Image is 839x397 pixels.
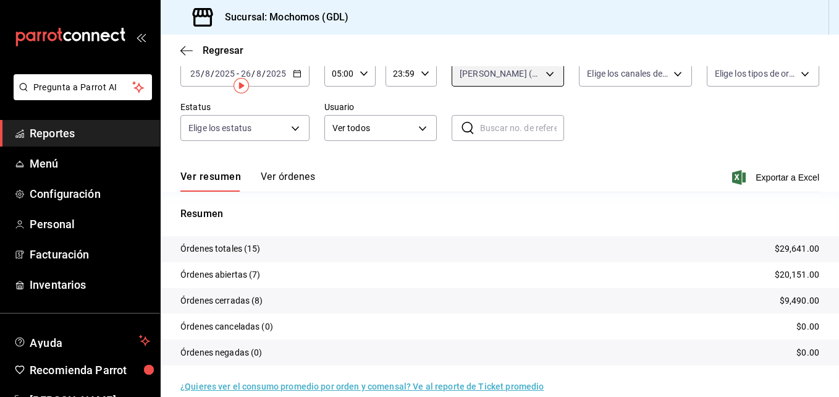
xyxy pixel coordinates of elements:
p: $9,490.00 [780,294,819,307]
span: - [237,69,239,79]
h3: Sucursal: Mochomos (GDL) [215,10,348,25]
button: Ver órdenes [261,171,315,192]
span: Elige los canales de venta [587,67,668,80]
a: ¿Quieres ver el consumo promedio por orden y comensal? Ve al reporte de Ticket promedio [180,382,544,391]
p: $29,641.00 [775,242,819,255]
span: / [211,69,214,79]
span: Configuración [30,186,150,202]
input: -- [190,69,201,79]
label: Usuario [324,103,437,111]
a: Pregunta a Parrot AI [9,90,152,103]
input: -- [240,69,251,79]
p: Órdenes cerradas (8) [180,294,263,307]
label: Estatus [180,103,310,111]
span: Ayuda [30,333,134,348]
span: Reportes [30,125,150,142]
span: Pregunta a Parrot AI [33,81,133,94]
span: Elige los tipos de orden [715,67,796,80]
input: ---- [214,69,235,79]
span: Ver todos [332,122,414,135]
input: -- [256,69,262,79]
span: Menú [30,155,150,172]
p: Resumen [180,207,819,221]
p: $0.00 [796,320,819,333]
button: Exportar a Excel [735,170,819,185]
img: Tooltip marker [234,78,249,93]
span: Recomienda Parrot [30,362,150,378]
p: Órdenes negadas (0) [180,346,263,359]
span: Regresar [203,45,243,56]
span: [PERSON_NAME] (GDL) [460,67,541,80]
span: Elige los estatus [188,122,251,134]
p: Órdenes abiertas (7) [180,268,261,281]
button: Pregunta a Parrot AI [14,74,152,100]
div: navigation tabs [180,171,315,192]
input: ---- [266,69,287,79]
span: Facturación [30,246,150,263]
button: Regresar [180,45,243,56]
p: Órdenes totales (15) [180,242,261,255]
input: Buscar no. de referencia [480,116,564,140]
button: Ver resumen [180,171,241,192]
span: Inventarios [30,276,150,293]
p: Órdenes canceladas (0) [180,320,273,333]
button: open_drawer_menu [136,32,146,42]
span: / [251,69,255,79]
span: / [201,69,204,79]
span: / [262,69,266,79]
p: $20,151.00 [775,268,819,281]
p: $0.00 [796,346,819,359]
input: -- [204,69,211,79]
span: Personal [30,216,150,233]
